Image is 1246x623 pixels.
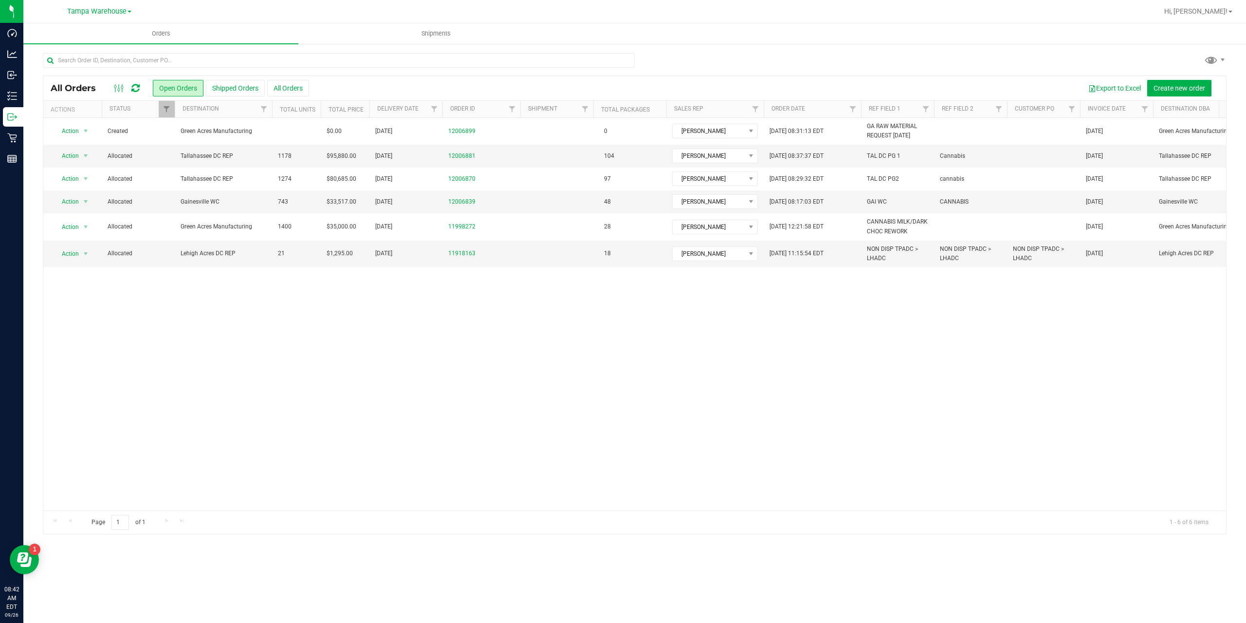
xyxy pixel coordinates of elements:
[278,174,292,184] span: 1274
[329,106,364,113] a: Total Price
[53,247,79,261] span: Action
[53,172,79,186] span: Action
[918,101,934,117] a: Filter
[940,151,965,161] span: Cannabis
[108,222,169,231] span: Allocated
[1086,127,1103,136] span: [DATE]
[448,249,476,258] a: 11918163
[375,151,392,161] span: [DATE]
[153,80,203,96] button: Open Orders
[599,246,616,261] span: 18
[4,585,19,611] p: 08:42 AM EDT
[770,174,824,184] span: [DATE] 08:29:32 EDT
[375,197,392,207] span: [DATE]
[1082,80,1147,96] button: Export to Excel
[673,172,745,186] span: [PERSON_NAME]
[23,23,298,44] a: Orders
[673,124,745,138] span: [PERSON_NAME]
[577,101,593,117] a: Filter
[278,197,288,207] span: 743
[1013,245,1074,263] span: NON DISP TPADC > LHADC
[181,127,266,136] span: Green Acres Manufacturing
[448,197,476,207] a: 12006839
[1159,151,1245,161] span: Tallahassee DC REP
[528,105,557,112] a: Shipment
[375,127,392,136] span: [DATE]
[940,245,1001,263] span: NON DISP TPADC > LHADC
[504,101,520,117] a: Filter
[108,127,169,136] span: Created
[43,53,635,68] input: Search Order ID, Destination, Customer PO...
[183,105,219,112] a: Destination
[108,151,169,161] span: Allocated
[327,197,356,207] span: $33,517.00
[80,124,92,138] span: select
[327,249,353,258] span: $1,295.00
[1162,515,1216,529] span: 1 - 6 of 6 items
[1086,151,1103,161] span: [DATE]
[53,124,79,138] span: Action
[53,195,79,208] span: Action
[7,91,17,101] inline-svg: Inventory
[1159,127,1245,136] span: Green Acres Manufacturing
[80,220,92,234] span: select
[599,195,616,209] span: 48
[108,197,169,207] span: Allocated
[280,106,315,113] a: Total Units
[1088,105,1126,112] a: Invoice Date
[426,101,442,117] a: Filter
[181,197,266,207] span: Gainesville WC
[867,217,928,236] span: CANNABIS MILK/DARK CHOC REWORK
[408,29,464,38] span: Shipments
[1161,105,1210,112] a: Destination DBA
[940,197,969,207] span: CANNABIS
[845,101,861,117] a: Filter
[267,80,309,96] button: All Orders
[1159,222,1245,231] span: Green Acres Manufacturing
[770,222,824,231] span: [DATE] 12:21:58 EDT
[181,174,266,184] span: Tallahassee DC REP
[770,249,824,258] span: [DATE] 11:15:54 EDT
[450,105,475,112] a: Order ID
[599,149,619,163] span: 104
[1064,101,1080,117] a: Filter
[748,101,764,117] a: Filter
[1137,101,1153,117] a: Filter
[770,151,824,161] span: [DATE] 08:37:37 EDT
[601,106,650,113] a: Total Packages
[1164,7,1228,15] span: Hi, [PERSON_NAME]!
[327,151,356,161] span: $95,880.00
[1086,222,1103,231] span: [DATE]
[673,247,745,261] span: [PERSON_NAME]
[327,222,356,231] span: $35,000.00
[80,195,92,208] span: select
[1086,249,1103,258] span: [DATE]
[83,515,153,530] span: Page of 1
[51,106,98,113] div: Actions
[80,247,92,261] span: select
[7,49,17,59] inline-svg: Analytics
[256,101,272,117] a: Filter
[1154,84,1205,92] span: Create new order
[108,249,169,258] span: Allocated
[10,545,39,574] iframe: Resource center
[181,151,266,161] span: Tallahassee DC REP
[770,197,824,207] span: [DATE] 08:17:03 EDT
[108,174,169,184] span: Allocated
[674,105,703,112] a: Sales Rep
[4,611,19,619] p: 09/26
[869,105,900,112] a: Ref Field 1
[991,101,1007,117] a: Filter
[375,222,392,231] span: [DATE]
[29,544,40,555] iframe: Resource center unread badge
[448,174,476,184] a: 12006870
[599,124,612,138] span: 0
[7,133,17,143] inline-svg: Retail
[867,122,928,140] span: GA RAW MATERIAL REQUEST [DATE]
[7,154,17,164] inline-svg: Reports
[673,220,745,234] span: [PERSON_NAME]
[278,249,285,258] span: 21
[80,172,92,186] span: select
[181,222,266,231] span: Green Acres Manufacturing
[67,7,127,16] span: Tampa Warehouse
